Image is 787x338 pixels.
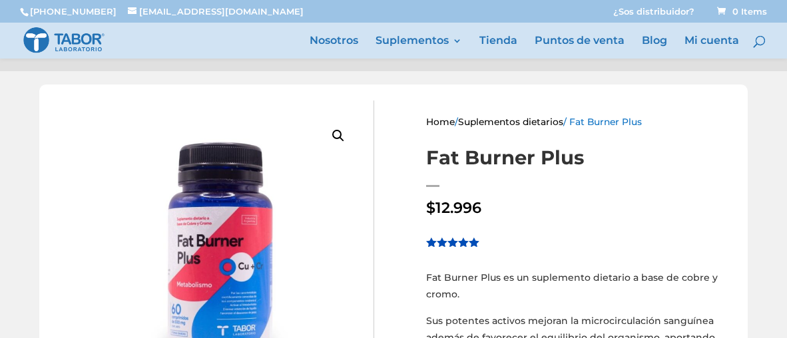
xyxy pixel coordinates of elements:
[426,269,734,313] p: Fat Burner Plus es un suplemento dietario a base de cobre y cromo.
[30,6,117,17] a: [PHONE_NUMBER]
[310,36,358,59] a: Nosotros
[479,36,517,59] a: Tienda
[717,6,767,17] span: 0 Items
[684,36,739,59] a: Mi cuenta
[458,116,563,127] a: Suplementos dietarios
[426,237,479,312] span: Valorado sobre 5 basado en puntuaciones de clientes
[23,26,105,55] img: Laboratorio Tabor
[535,36,625,59] a: Puntos de venta
[426,114,734,134] nav: Breadcrumb
[426,144,734,172] h1: Fat Burner Plus
[426,237,480,247] div: Valorado en 4.91 de 5
[426,198,435,217] span: $
[642,36,667,59] a: Blog
[613,7,694,23] a: ¿Sos distribuidor?
[326,124,350,148] a: View full-screen image gallery
[376,36,462,59] a: Suplementos
[128,6,304,17] a: [EMAIL_ADDRESS][DOMAIN_NAME]
[426,116,455,127] a: Home
[714,6,767,17] a: 0 Items
[426,198,481,217] bdi: 12.996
